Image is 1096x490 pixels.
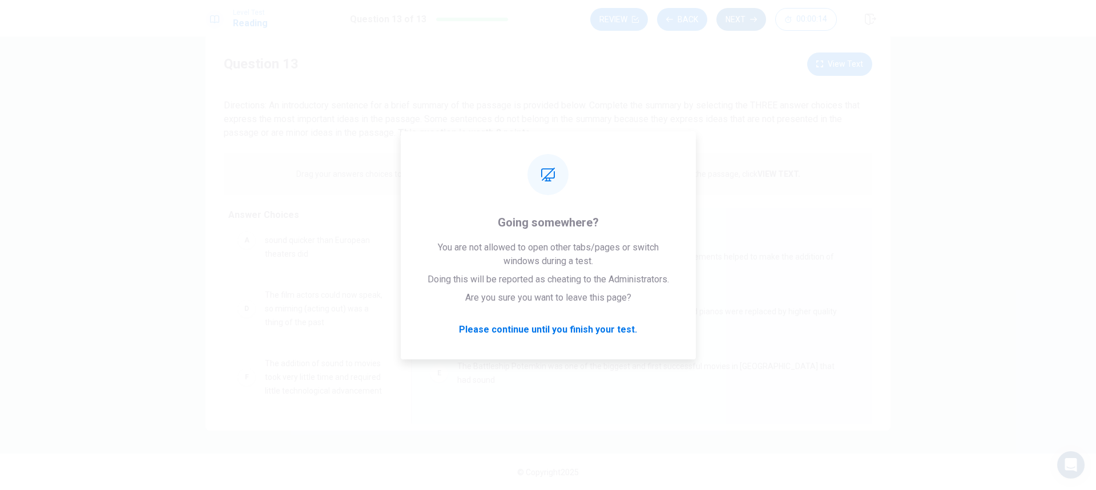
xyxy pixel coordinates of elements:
[421,221,650,229] span: The addition of sound to motion pictures was paramount in the 1920s.
[421,350,854,396] div: EThe Battleship Potemkin was one of the biggest and first successful movies in [GEOGRAPHIC_DATA] ...
[590,8,648,31] button: Review
[237,231,256,249] div: A
[421,241,854,286] div: BPeriod innovations like telecommunications and electronic advancements helped to make the additi...
[1057,451,1085,479] div: Open Intercom Messenger
[228,347,393,407] div: FThe addition of sound to movies took very little time and required little technological advancement
[224,100,860,138] span: Directions: An introductory sentence for a brief summary of the passage is provided below. Comple...
[296,169,800,179] p: Drag your answers choices to the spaces where they belong. To remove an answer choice, click on i...
[430,254,448,273] div: B
[775,8,837,31] button: 00:00:14
[265,220,384,261] span: American theaters converted to sound quicker than European theaters did
[237,368,256,386] div: F
[396,127,533,138] strong: This question is worth 2 points.
[657,8,707,31] button: Back
[716,8,766,31] button: Next
[457,359,845,387] span: The Battleship Potemkin was one of the biggest and first successful movies in [GEOGRAPHIC_DATA] t...
[228,279,393,338] div: DThe film actors could now speak, so miming (acting out) was a thing of the past
[224,55,299,73] h4: Question 13
[228,210,393,270] div: AAmerican theaters converted to sound quicker than European theaters did
[430,364,448,382] div: E
[457,305,845,332] span: Previous musical accompaniments like those played by organs and pianos were replaced by higher qu...
[233,17,268,30] h1: Reading
[757,169,800,179] strong: VIEW TEXT.
[796,15,827,24] span: 00:00:14
[430,309,448,327] div: C
[237,299,256,318] div: D
[517,468,579,477] span: © Copyright 2025
[265,288,384,329] span: The film actors could now speak, so miming (acting out) was a thing of the past
[421,295,854,341] div: CPrevious musical accompaniments like those played by organs and pianos were replaced by higher q...
[228,209,299,220] span: Answer Choices
[233,9,268,17] span: Level Test
[265,357,384,398] span: The addition of sound to movies took very little time and required little technological advancement
[807,52,872,76] button: View Text
[350,13,426,26] h1: Question 13 of 13
[457,250,845,277] span: Period innovations like telecommunications and electronic advancements helped to make the additio...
